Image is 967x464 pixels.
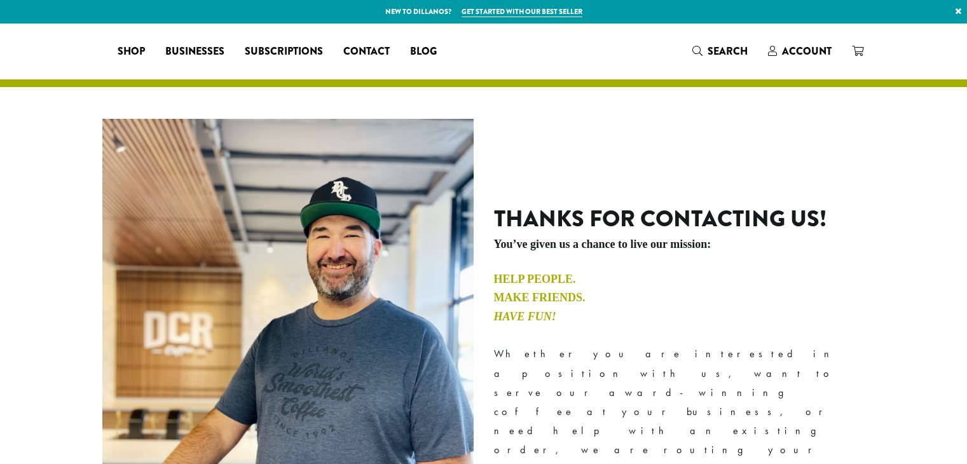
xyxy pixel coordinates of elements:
[462,6,582,17] a: Get started with our best seller
[245,44,323,60] span: Subscriptions
[708,44,748,58] span: Search
[343,44,390,60] span: Contact
[107,41,155,62] a: Shop
[494,310,556,323] em: Have Fun!
[118,44,145,60] span: Shop
[494,273,865,287] h4: Help People.
[782,44,832,58] span: Account
[165,44,224,60] span: Businesses
[494,238,865,252] h5: You’ve given us a chance to live our mission:
[682,41,758,62] a: Search
[494,291,865,305] h4: Make Friends.
[494,205,865,233] h2: Thanks for contacting us!
[410,44,437,60] span: Blog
